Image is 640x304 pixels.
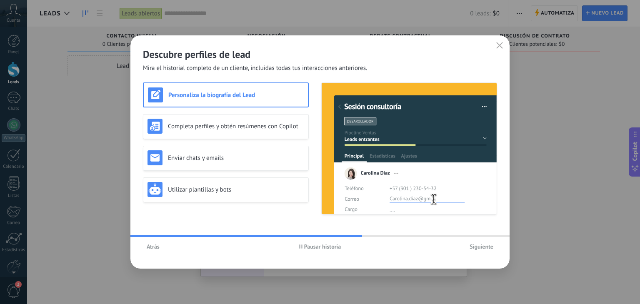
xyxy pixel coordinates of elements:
[168,186,304,194] h3: Utilizar plantillas y bots
[168,91,304,99] h3: Personaliza la biografía del Lead
[143,240,163,253] button: Atrás
[143,64,367,72] span: Mira el historial completo de un cliente, incluidas todas tus interacciones anteriores.
[168,122,304,130] h3: Completa perfiles y obtén resúmenes con Copilot
[470,244,493,249] span: Siguiente
[168,154,304,162] h3: Enviar chats y emails
[304,244,341,249] span: Pausar historia
[466,240,497,253] button: Siguiente
[147,244,160,249] span: Atrás
[295,240,345,253] button: Pausar historia
[143,48,497,61] h2: Descubre perfiles de lead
